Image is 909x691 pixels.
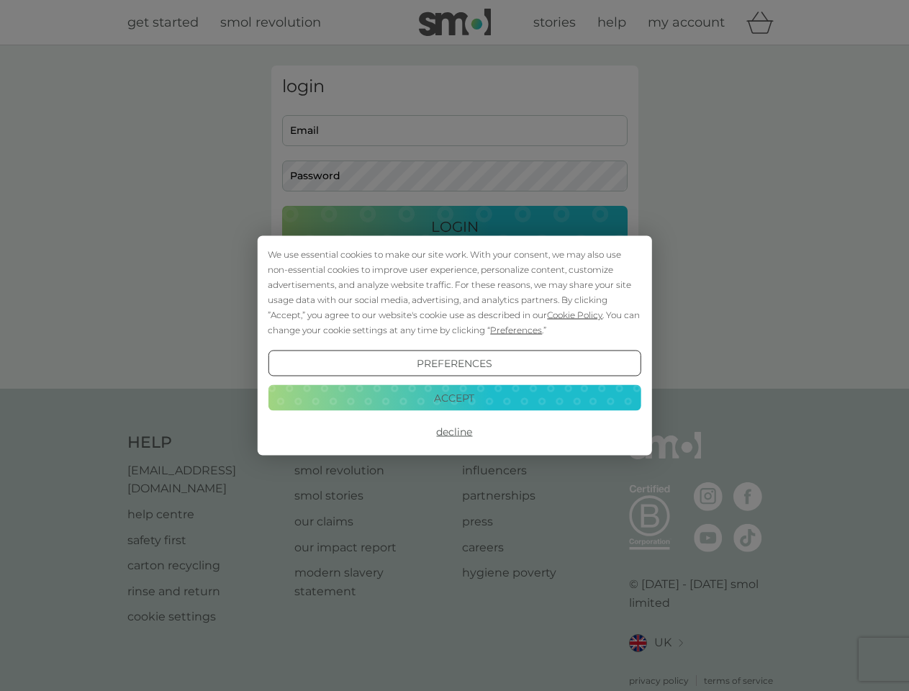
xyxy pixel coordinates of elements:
[268,247,641,338] div: We use essential cookies to make our site work. With your consent, we may also use non-essential ...
[257,236,651,456] div: Cookie Consent Prompt
[547,310,602,320] span: Cookie Policy
[268,384,641,410] button: Accept
[490,325,542,335] span: Preferences
[268,351,641,376] button: Preferences
[268,419,641,445] button: Decline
